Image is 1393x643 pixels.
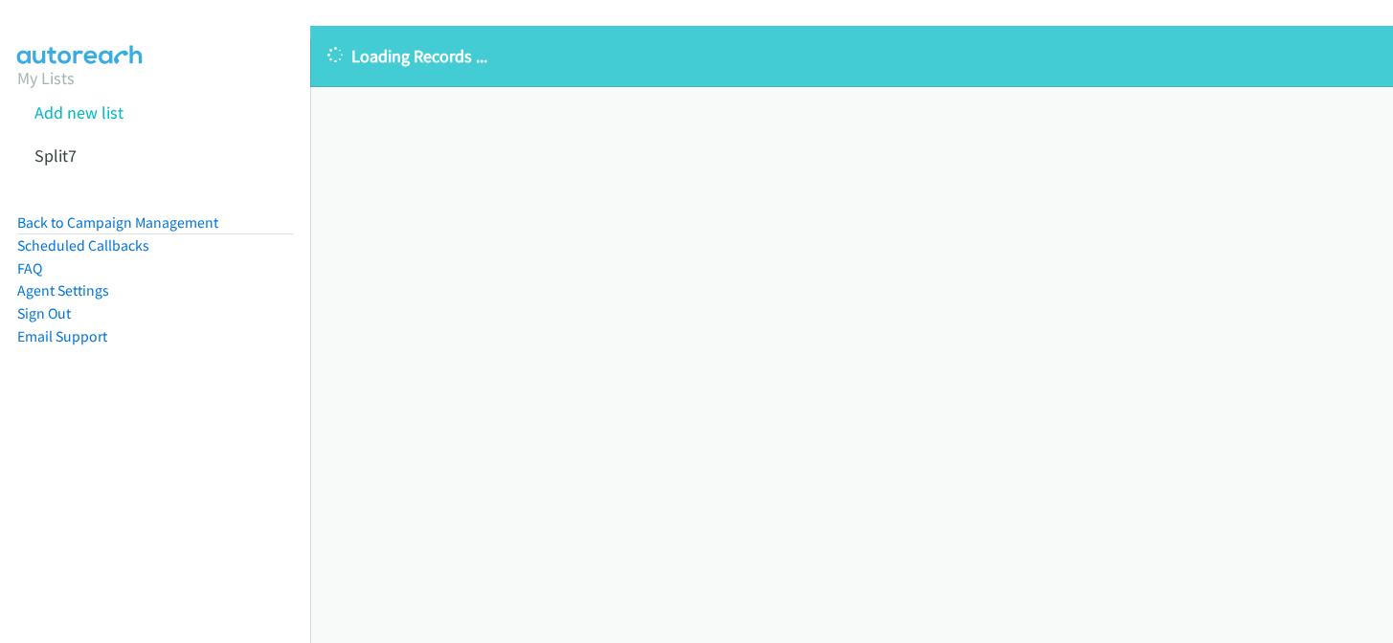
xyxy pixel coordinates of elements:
a: My Lists [17,67,75,89]
a: Scheduled Callbacks [17,236,149,255]
a: Sign Out [17,304,71,322]
p: Loading Records ... [327,43,1376,69]
a: Agent Settings [17,281,109,299]
a: Split7 [34,144,77,166]
a: Email Support [17,327,107,345]
a: Add new list [34,101,124,123]
a: FAQ [17,259,42,277]
a: Back to Campaign Management [17,213,218,232]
